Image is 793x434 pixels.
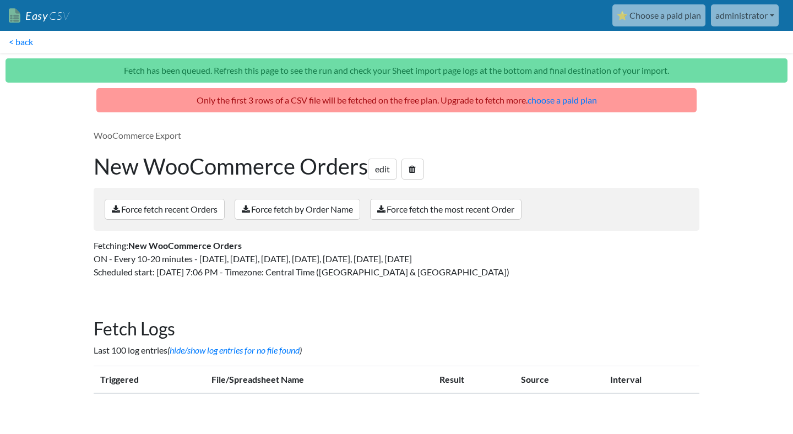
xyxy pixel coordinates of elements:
[6,58,787,83] p: Fetch has been queued. Refresh this page to see the run and check your Sheet import page logs at ...
[528,95,597,105] a: choose a paid plan
[128,240,242,251] strong: New WooCommerce Orders
[96,88,697,112] p: Only the first 3 rows of a CSV file will be fetched on the free plan. Upgrade to fetch more.
[9,4,69,27] a: EasyCSV
[94,344,699,357] p: Last 100 log entries
[105,199,225,220] a: Force fetch recent Orders
[514,366,603,394] th: Source
[711,4,779,26] a: administrator
[167,345,302,355] i: ( )
[94,239,699,279] p: Fetching: ON - Every 10-20 minutes - [DATE], [DATE], [DATE], [DATE], [DATE], [DATE], [DATE] Sched...
[368,159,397,180] a: edit
[235,199,360,220] a: Force fetch by Order Name
[48,9,69,23] span: CSV
[205,366,432,394] th: File/Spreadsheet Name
[94,366,205,394] th: Triggered
[94,318,699,339] h2: Fetch Logs
[94,153,699,180] h1: New WooCommerce Orders
[94,129,699,142] p: WooCommerce Export
[433,366,515,394] th: Result
[604,366,699,394] th: Interval
[612,4,705,26] a: ⭐ Choose a paid plan
[170,345,300,355] a: hide/show log entries for no file found
[370,199,522,220] a: Force fetch the most recent Order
